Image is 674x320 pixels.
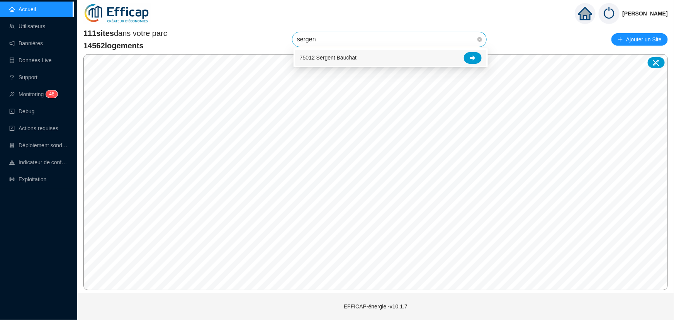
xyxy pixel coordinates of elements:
sup: 48 [46,90,57,98]
span: Actions requises [19,125,58,131]
span: close-circle [477,37,482,42]
span: 8 [52,91,54,97]
span: 4 [49,91,52,97]
span: [PERSON_NAME] [623,1,668,26]
span: home [578,7,592,20]
span: EFFICAP-énergie - v10.1.7 [344,303,407,310]
a: heat-mapIndicateur de confort [9,159,68,165]
a: databaseDonnées Live [9,57,52,63]
canvas: Map [84,54,668,290]
span: 14562 logements [83,40,167,51]
span: Ajouter un Site [626,34,662,45]
a: clusterDéploiement sondes [9,142,68,148]
a: slidersExploitation [9,176,46,182]
span: plus [618,37,623,42]
a: notificationBannières [9,40,43,46]
a: codeDebug [9,108,34,114]
a: teamUtilisateurs [9,23,45,29]
span: 111 sites [83,29,114,37]
span: check-square [9,126,15,131]
span: dans votre parc [83,28,167,39]
button: Ajouter un Site [611,33,668,46]
span: 75012 Sergent Bauchat [300,54,357,62]
a: questionSupport [9,74,37,80]
img: power [599,3,620,24]
a: homeAccueil [9,6,36,12]
div: 75012 Sergent Bauchat [295,50,486,66]
a: monitorMonitoring48 [9,91,55,97]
